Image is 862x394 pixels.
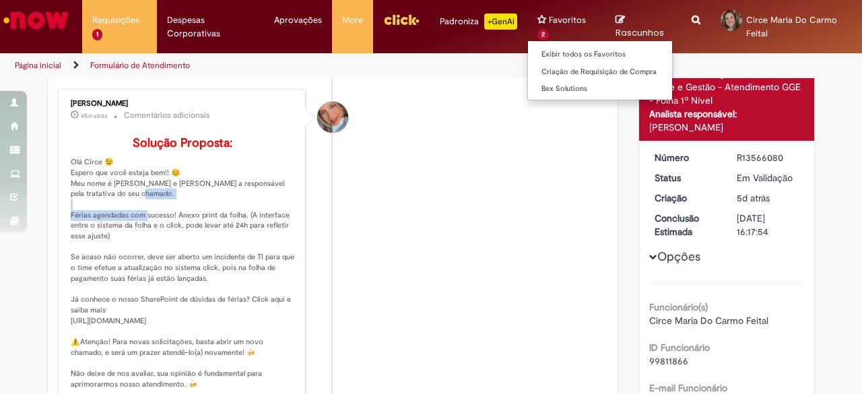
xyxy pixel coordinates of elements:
img: ServiceNow [1,7,71,34]
b: Funcionário(s) [649,301,708,313]
div: [PERSON_NAME] [71,100,295,108]
a: Página inicial [15,60,61,71]
a: Exibir todos os Favoritos [528,47,676,62]
p: Olá Circe 😉 Espero que você esteja bem!! 😊 Meu nome é [PERSON_NAME] e [PERSON_NAME] a responsável... [71,137,295,389]
span: Rascunhos [616,26,664,39]
span: Despesas Corporativas [167,13,254,40]
p: +GenAi [484,13,517,30]
img: click_logo_yellow_360x200.png [383,9,420,30]
b: Solução Proposta: [133,135,232,151]
div: 25/09/2025 11:17:49 [737,191,799,205]
span: 99811866 [649,355,688,367]
ul: Favoritos [527,40,672,100]
div: Analista responsável: [649,107,805,121]
a: Bex Solutions [528,81,676,96]
small: Comentários adicionais [124,110,210,121]
time: 25/09/2025 11:17:49 [737,192,770,204]
dt: Status [644,171,727,185]
span: Circe Maria Do Carmo Feital [746,14,837,39]
dt: Conclusão Estimada [644,211,727,238]
div: [PERSON_NAME] [649,121,805,134]
span: More [342,13,363,27]
span: Circe Maria Do Carmo Feital [649,315,768,327]
dt: Número [644,151,727,164]
div: [DATE] 16:17:54 [737,211,799,238]
span: 45m atrás [81,112,107,120]
dt: Criação [644,191,727,205]
time: 29/09/2025 14:19:51 [81,112,107,120]
div: Padroniza [440,13,517,30]
div: Gente e Gestão - Atendimento GGE - Folha 1º Nível [649,80,805,107]
b: E-mail Funcionário [649,382,727,394]
div: R13566080 [737,151,799,164]
div: Jacqueline Andrade Galani [317,102,348,133]
span: 5d atrás [737,192,770,204]
span: Requisições [92,13,139,27]
ul: Trilhas de página [10,53,564,78]
span: 1 [92,29,102,40]
a: Criação de Requisição de Compra [528,65,676,79]
span: 2 [537,29,549,40]
a: Rascunhos [616,14,672,39]
div: Em Validação [737,171,799,185]
span: Aprovações [274,13,322,27]
a: Formulário de Atendimento [90,60,190,71]
b: ID Funcionário [649,341,710,354]
span: Favoritos [549,13,586,27]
